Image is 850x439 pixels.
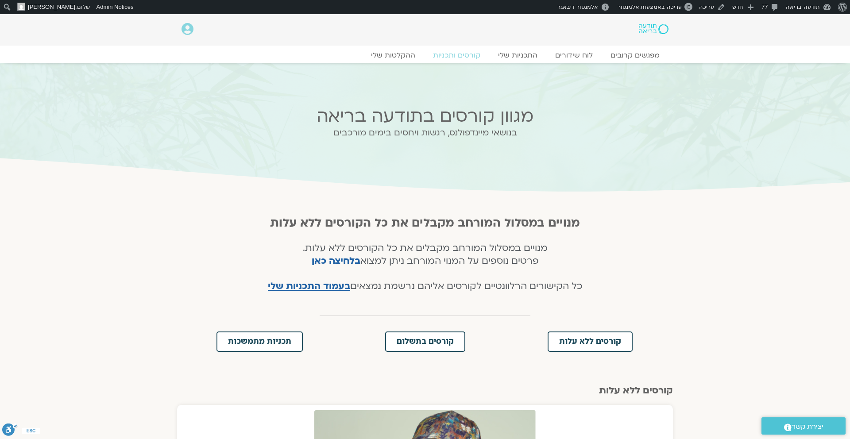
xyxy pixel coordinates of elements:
a: קורסים ללא עלות [548,331,633,352]
nav: Menu [182,51,668,60]
span: יצירת קשר [792,421,823,433]
a: לוח שידורים [546,51,602,60]
span: [PERSON_NAME] [28,4,75,10]
a: קורסים בתשלום [385,331,465,352]
a: קורסים ותכניות [424,51,489,60]
h2: מגוון קורסים בתודעה בריאה [251,106,599,126]
a: בעמוד התכניות שלי [268,280,350,293]
h2: קורסים ללא עלות [177,385,673,396]
a: מפגשים קרובים [602,51,668,60]
h2: מנויים במסלול המורחב מקבלים את כל הקורסים ללא עלות [258,216,593,230]
a: התכניות שלי [489,51,546,60]
span: עריכה באמצעות אלמנטור [618,4,682,10]
h4: מנויים במסלול המורחב מקבלים את כל הקורסים ללא עלות. פרטים נוספים על המנוי המורחב ניתן למצוא כל הק... [258,242,593,293]
span: תכניות מתמשכות [228,338,291,346]
a: תכניות מתמשכות [216,331,303,352]
span: קורסים ללא עלות [559,338,621,346]
a: יצירת קשר [761,417,846,435]
a: בלחיצה כאן [312,254,360,267]
h2: בנושאי מיינדפולנס, רגשות ויחסים בימים מורכבים [251,128,599,138]
a: ההקלטות שלי [362,51,424,60]
span: קורסים בתשלום [397,338,454,346]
